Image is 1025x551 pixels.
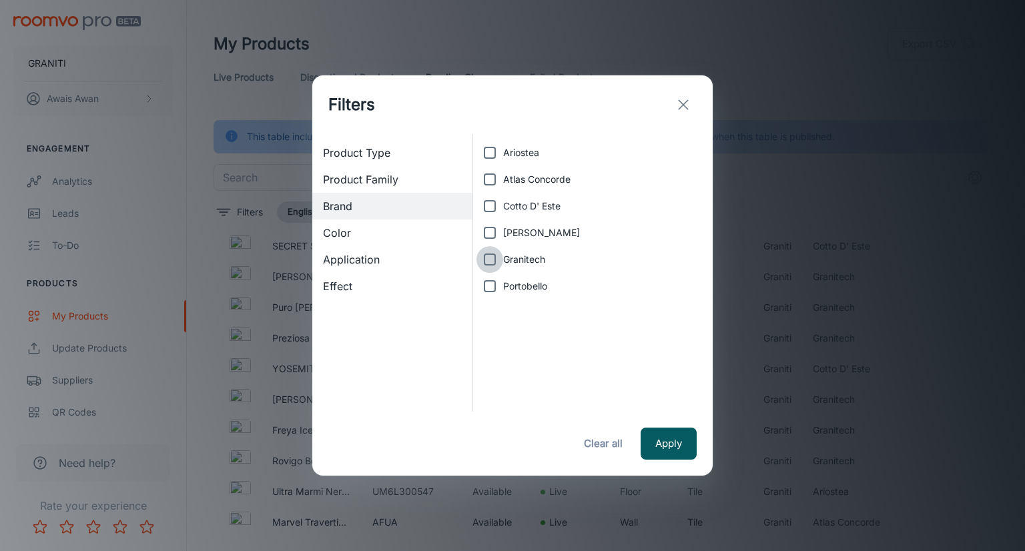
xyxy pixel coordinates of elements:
[312,193,472,219] div: Brand
[312,273,472,300] div: Effect
[323,171,462,187] span: Product Family
[503,252,545,267] span: Granitech
[503,199,561,213] span: Cotto D' Este
[323,198,462,214] span: Brand
[323,225,462,241] span: Color
[641,428,697,460] button: Apply
[503,225,580,240] span: [PERSON_NAME]
[503,279,547,294] span: Portobello
[312,166,472,193] div: Product Family
[312,139,472,166] div: Product Type
[323,278,462,294] span: Effect
[323,145,462,161] span: Product Type
[670,91,697,118] button: exit
[503,145,539,160] span: Ariostea
[328,93,375,117] h1: Filters
[323,251,462,267] span: Application
[577,428,630,460] button: Clear all
[503,172,571,187] span: Atlas Concorde
[312,246,472,273] div: Application
[312,219,472,246] div: Color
